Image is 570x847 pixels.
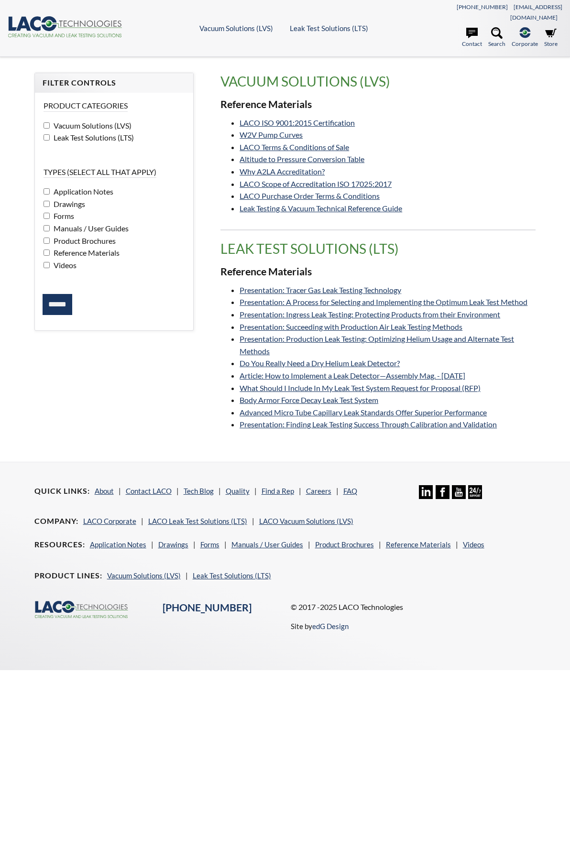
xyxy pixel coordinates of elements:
a: [EMAIL_ADDRESS][DOMAIN_NAME] [510,3,562,21]
a: Videos [463,540,484,549]
a: Presentation: Tracer Gas Leak Testing Technology [240,285,401,294]
a: FAQ [343,487,357,495]
a: edG Design [312,622,349,630]
a: Advanced Micro Tube Capillary Leak Standards Offer Superior Performance [240,408,487,417]
input: Application Notes [44,188,50,195]
span: Reference Materials [51,248,120,257]
a: LACO Corporate [83,517,136,525]
img: 24/7 Support Icon [468,485,482,499]
legend: Product Categories [44,100,128,111]
a: Presentation: Succeeding with Production Air Leak Testing Methods [240,322,462,331]
a: W2V Pump Curves [240,130,303,139]
a: Tech Blog [184,487,214,495]
h4: Company [34,516,78,526]
a: Why A2LA Accreditation? [240,167,325,176]
a: Vacuum Solutions (LVS) [107,571,181,580]
span: Videos [51,261,77,270]
a: [PHONE_NUMBER] [457,3,508,11]
a: Presentation: A Process for Selecting and Implementing the Optimum Leak Test Method [240,297,527,306]
a: Do You Really Need a Dry Helium Leak Detector? [240,358,400,368]
a: Contact [462,27,482,48]
input: Product Brochures [44,238,50,244]
a: LACO Vacuum Solutions (LVS) [259,517,353,525]
a: Careers [306,487,331,495]
a: Forms [200,540,219,549]
a: Product Brochures [315,540,374,549]
input: Vacuum Solutions (LVS) [44,122,50,129]
h3: Reference Materials [220,98,536,111]
a: Leak Testing & Vacuum Technical Reference Guide [240,204,402,213]
a: Quality [226,487,250,495]
input: Drawings [44,201,50,207]
legend: Types (select all that apply) [44,167,156,178]
span: Vacuum Solutions (LVS) [51,121,132,130]
span: Drawings [51,199,85,208]
input: Videos [44,262,50,268]
a: Manuals / User Guides [231,540,303,549]
a: LACO Leak Test Solutions (LTS) [148,517,247,525]
a: Find a Rep [262,487,294,495]
input: Manuals / User Guides [44,225,50,231]
a: Presentation: Ingress Leak Testing: Protecting Products from their Environment [240,310,500,319]
span: Leak Test Solutions (LTS) [51,133,134,142]
h4: Product Lines [34,571,102,581]
span: translation missing: en.product_groups.Leak Test Solutions (LTS) [220,240,399,257]
a: LACO Scope of Accreditation ISO 17025:2017 [240,179,392,188]
input: Reference Materials [44,250,50,256]
span: Product Brochures [51,236,116,245]
span: translation missing: en.product_groups.Vacuum Solutions (LVS) [220,73,390,89]
span: Corporate [512,39,538,48]
a: About [95,487,114,495]
a: Altitude to Pressure Conversion Table [240,154,364,163]
span: Manuals / User Guides [51,224,129,233]
a: Contact LACO [126,487,172,495]
h4: Filter Controls [43,78,186,88]
a: LACO ISO 9001:2015 Certification [240,118,355,127]
a: Search [488,27,505,48]
p: © 2017 -2025 LACO Technologies [291,601,536,613]
a: Presentation: Production Leak Testing: Optimizing Helium Usage and Alternate Test Methods [240,334,514,356]
h3: Reference Materials [220,265,536,279]
a: Article: How to Implement a Leak Detector—Assembly Mag. - [DATE] [240,371,465,380]
h4: Quick Links [34,486,90,496]
a: LACO Purchase Order Terms & Conditions [240,191,380,200]
input: Forms [44,213,50,219]
a: Presentation: Finding Leak Testing Success Through Calibration and Validation [240,420,497,429]
input: Leak Test Solutions (LTS) [44,134,50,141]
a: Drawings [158,540,188,549]
a: [PHONE_NUMBER] [163,601,252,614]
a: Store [544,27,558,48]
a: Reference Materials [386,540,451,549]
a: 24/7 Support [468,492,482,500]
a: LACO Terms & Conditions of Sale [240,142,349,152]
a: Vacuum Solutions (LVS) [199,24,273,33]
span: Application Notes [51,187,113,196]
a: Application Notes [90,540,146,549]
a: Leak Test Solutions (LTS) [290,24,368,33]
span: Forms [51,211,74,220]
a: Leak Test Solutions (LTS) [193,571,271,580]
a: What Should I Include In My Leak Test System Request for Proposal (RFP) [240,383,481,392]
a: Body Armor Force Decay Leak Test System [240,395,378,404]
p: Site by [291,620,349,632]
h4: Resources [34,540,85,550]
